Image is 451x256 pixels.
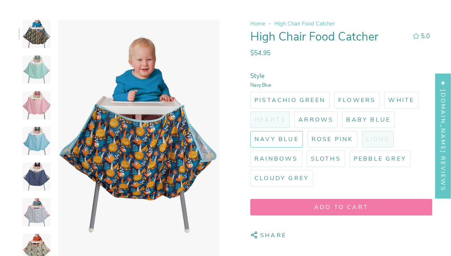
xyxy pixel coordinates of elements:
[254,174,309,182] span: Cloudy Grey
[257,203,425,211] span: Add to cart
[354,155,406,163] span: Pebble Grey
[312,135,353,143] span: Rose Pink
[250,49,271,57] span: $54.95
[250,20,265,27] a: Home
[298,116,333,124] span: Arrows
[413,33,419,39] div: 5.0 out of 5.0 stars
[346,116,390,124] span: Baby Blue
[435,74,451,199] div: Click to open Judge.me floating reviews tab
[260,231,286,241] span: Share
[274,20,335,27] span: High Chair Food Catcher
[254,135,299,143] span: Navy Blue
[366,135,390,143] span: Lions
[250,80,432,88] small: Navy Blue
[250,72,265,80] span: Style
[250,227,286,243] button: Share
[311,155,341,163] span: Sloths
[254,155,298,163] span: Rainbows
[388,96,414,104] span: White
[250,30,406,44] h1: High Chair Food Catcher
[254,96,325,104] span: Pistachio Green
[250,199,432,215] button: Add to cart
[254,116,286,124] span: Hearts
[409,31,432,41] button: 5.0 out of 5.0 stars
[421,32,430,41] span: 5.0
[338,96,375,104] span: Flowers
